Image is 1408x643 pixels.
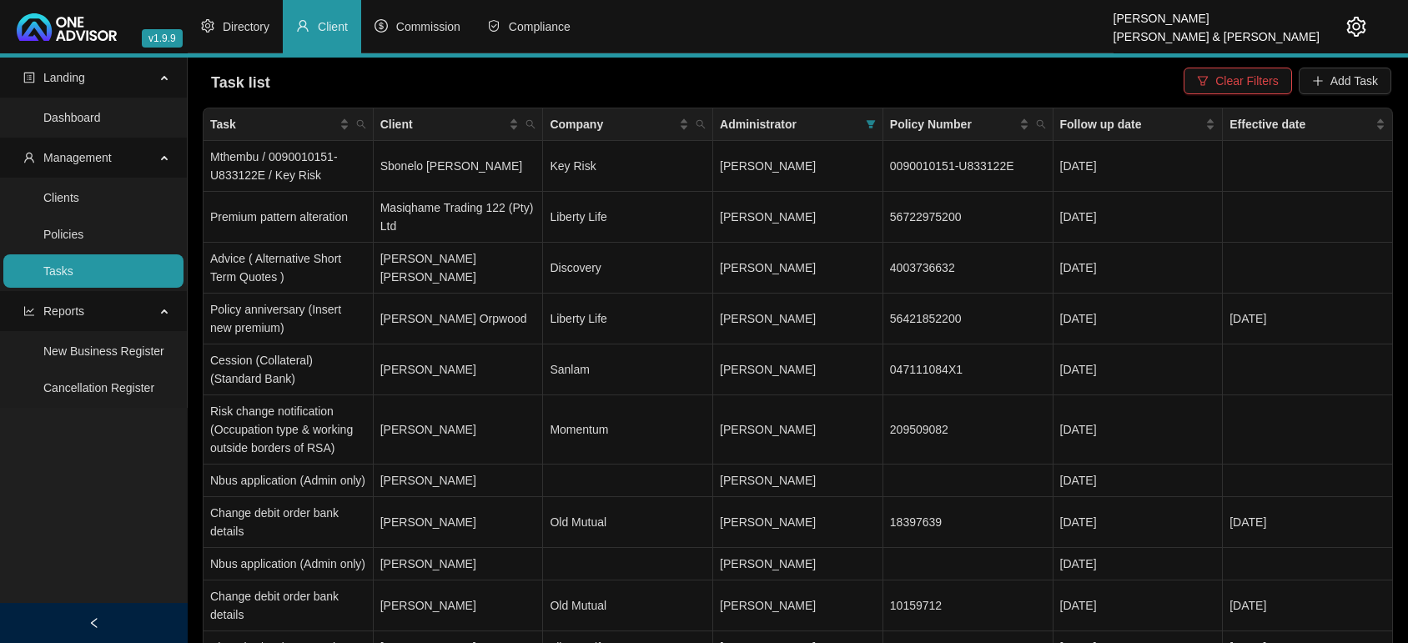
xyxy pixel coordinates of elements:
[1223,497,1393,548] td: [DATE]
[1053,108,1224,141] th: Follow up date
[883,243,1053,294] td: 4003736632
[23,72,35,83] span: profile
[1053,243,1224,294] td: [DATE]
[43,304,84,318] span: Reports
[543,344,713,395] td: Sanlam
[883,497,1053,548] td: 18397639
[1215,72,1278,90] span: Clear Filters
[883,108,1053,141] th: Policy Number
[204,294,374,344] td: Policy anniversary (Insert new premium)
[211,74,270,91] span: Task list
[550,115,676,133] span: Company
[883,192,1053,243] td: 56722975200
[356,119,366,129] span: search
[543,192,713,243] td: Liberty Life
[720,423,816,436] span: [PERSON_NAME]
[88,617,100,629] span: left
[692,112,709,137] span: search
[1053,395,1224,465] td: [DATE]
[17,13,117,41] img: 2df55531c6924b55f21c4cf5d4484680-logo-light.svg
[204,465,374,497] td: Nbus application (Admin only)
[720,599,816,612] span: [PERSON_NAME]
[380,115,506,133] span: Client
[862,112,879,137] span: filter
[1184,68,1291,94] button: Clear Filters
[883,141,1053,192] td: 0090010151-U833122E
[720,557,816,570] span: [PERSON_NAME]
[223,20,269,33] span: Directory
[1053,580,1224,631] td: [DATE]
[204,580,374,631] td: Change debit order bank details
[374,108,544,141] th: Client
[43,191,79,204] a: Clients
[1060,115,1203,133] span: Follow up date
[890,115,1016,133] span: Policy Number
[525,119,536,129] span: search
[1223,294,1393,344] td: [DATE]
[883,294,1053,344] td: 56421852200
[374,344,544,395] td: [PERSON_NAME]
[318,20,348,33] span: Client
[210,115,336,133] span: Task
[43,381,154,394] a: Cancellation Register
[23,305,35,317] span: line-chart
[201,19,214,33] span: setting
[522,112,539,137] span: search
[1053,497,1224,548] td: [DATE]
[543,141,713,192] td: Key Risk
[1299,68,1391,94] button: Add Task
[543,580,713,631] td: Old Mutual
[374,465,544,497] td: [PERSON_NAME]
[1312,75,1324,87] span: plus
[1053,192,1224,243] td: [DATE]
[1346,17,1366,37] span: setting
[374,548,544,580] td: [PERSON_NAME]
[296,19,309,33] span: user
[353,112,370,137] span: search
[720,210,816,224] span: [PERSON_NAME]
[543,497,713,548] td: Old Mutual
[23,152,35,163] span: user
[204,192,374,243] td: Premium pattern alteration
[1114,23,1320,41] div: [PERSON_NAME] & [PERSON_NAME]
[720,115,859,133] span: Administrator
[720,261,816,274] span: [PERSON_NAME]
[204,141,374,192] td: Mthembu / 0090010151-U833122E / Key Risk
[204,548,374,580] td: Nbus application (Admin only)
[1223,580,1393,631] td: [DATE]
[396,20,460,33] span: Commission
[1223,108,1393,141] th: Effective date
[43,151,112,164] span: Management
[374,395,544,465] td: [PERSON_NAME]
[696,119,706,129] span: search
[1033,112,1049,137] span: search
[375,19,388,33] span: dollar
[720,312,816,325] span: [PERSON_NAME]
[374,141,544,192] td: Sbonelo [PERSON_NAME]
[1053,548,1224,580] td: [DATE]
[1229,115,1372,133] span: Effective date
[204,243,374,294] td: Advice ( Alternative Short Term Quotes )
[142,29,183,48] span: v1.9.9
[204,395,374,465] td: Risk change notification (Occupation type & working outside borders of RSA)
[374,243,544,294] td: [PERSON_NAME] [PERSON_NAME]
[883,344,1053,395] td: 047111084X1
[374,192,544,243] td: Masiqhame Trading 122 (Pty) Ltd
[1114,4,1320,23] div: [PERSON_NAME]
[543,108,713,141] th: Company
[43,344,164,358] a: New Business Register
[720,474,816,487] span: [PERSON_NAME]
[543,395,713,465] td: Momentum
[374,580,544,631] td: [PERSON_NAME]
[883,580,1053,631] td: 10159712
[883,395,1053,465] td: 209509082
[1197,75,1209,87] span: filter
[204,344,374,395] td: Cession (Collateral) (Standard Bank)
[1330,72,1378,90] span: Add Task
[1053,141,1224,192] td: [DATE]
[543,243,713,294] td: Discovery
[43,264,73,278] a: Tasks
[720,159,816,173] span: [PERSON_NAME]
[374,497,544,548] td: [PERSON_NAME]
[720,363,816,376] span: [PERSON_NAME]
